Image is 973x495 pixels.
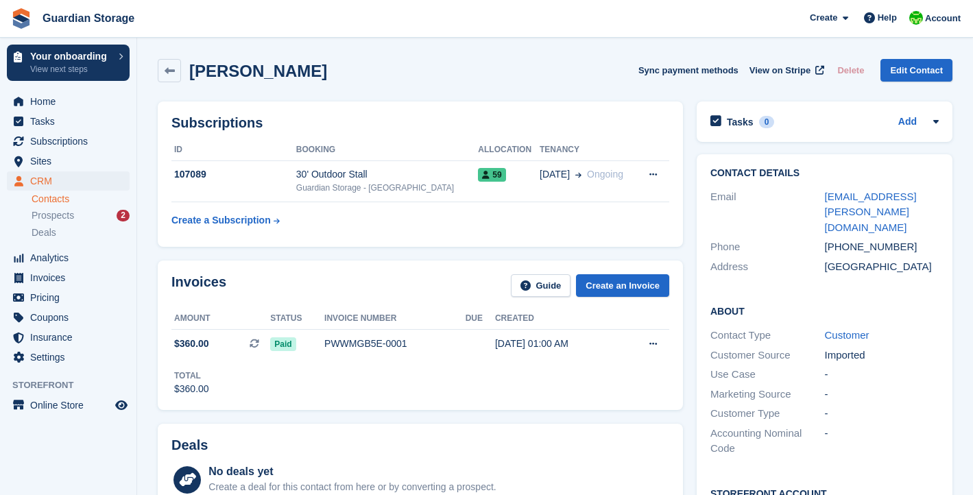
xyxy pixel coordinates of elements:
button: Sync payment methods [638,59,738,82]
a: menu [7,112,130,131]
div: Address [710,259,825,275]
span: Analytics [30,248,112,267]
div: 107089 [171,167,296,182]
span: Account [925,12,961,25]
a: menu [7,396,130,415]
h2: Invoices [171,274,226,297]
span: [DATE] [540,167,570,182]
p: View next steps [30,63,112,75]
span: 59 [478,168,505,182]
a: Customer [825,329,869,341]
div: - [825,426,939,457]
a: Deals [32,226,130,240]
a: menu [7,132,130,151]
span: Pricing [30,288,112,307]
div: Accounting Nominal Code [710,426,825,457]
th: Status [270,308,324,330]
span: Settings [30,348,112,367]
a: menu [7,152,130,171]
span: Help [878,11,897,25]
a: Guardian Storage [37,7,140,29]
div: Create a deal for this contact from here or by converting a prospect. [208,480,496,494]
span: Paid [270,337,296,351]
h2: Subscriptions [171,115,669,131]
div: 2 [117,210,130,221]
a: menu [7,171,130,191]
a: menu [7,348,130,367]
button: Delete [832,59,869,82]
a: menu [7,308,130,327]
span: Sites [30,152,112,171]
img: stora-icon-8386f47178a22dfd0bd8f6a31ec36ba5ce8667c1dd55bd0f319d3a0aa187defe.svg [11,8,32,29]
div: - [825,406,939,422]
a: menu [7,92,130,111]
a: menu [7,288,130,307]
a: Preview store [113,397,130,413]
div: - [825,387,939,402]
span: Deals [32,226,56,239]
span: View on Stripe [749,64,810,77]
span: Create [810,11,837,25]
div: $360.00 [174,382,209,396]
div: Imported [825,348,939,363]
p: Your onboarding [30,51,112,61]
a: Edit Contact [880,59,952,82]
a: Prospects 2 [32,208,130,223]
span: Insurance [30,328,112,347]
a: Create a Subscription [171,208,280,233]
a: Your onboarding View next steps [7,45,130,81]
a: menu [7,328,130,347]
th: Tenancy [540,139,636,161]
h2: [PERSON_NAME] [189,62,327,80]
h2: About [710,304,939,317]
div: Marketing Source [710,387,825,402]
a: Guide [511,274,571,297]
div: Guardian Storage - [GEOGRAPHIC_DATA] [296,182,479,194]
span: Subscriptions [30,132,112,151]
div: 30' Outdoor Stall [296,167,479,182]
th: ID [171,139,296,161]
div: Customer Source [710,348,825,363]
a: Contacts [32,193,130,206]
span: Prospects [32,209,74,222]
div: 0 [759,116,775,128]
span: Storefront [12,378,136,392]
th: Allocation [478,139,540,161]
span: Tasks [30,112,112,131]
a: menu [7,268,130,287]
th: Created [495,308,621,330]
a: Create an Invoice [576,274,669,297]
a: View on Stripe [744,59,827,82]
span: Online Store [30,396,112,415]
h2: Deals [171,437,208,453]
div: [DATE] 01:00 AM [495,337,621,351]
div: No deals yet [208,463,496,480]
th: Due [466,308,495,330]
span: Invoices [30,268,112,287]
div: [PHONE_NUMBER] [825,239,939,255]
a: Add [898,114,917,130]
th: Booking [296,139,479,161]
div: Create a Subscription [171,213,271,228]
div: Use Case [710,367,825,383]
span: Coupons [30,308,112,327]
div: Total [174,370,209,382]
span: $360.00 [174,337,209,351]
div: [GEOGRAPHIC_DATA] [825,259,939,275]
div: - [825,367,939,383]
th: Invoice number [324,308,466,330]
span: Ongoing [587,169,623,180]
span: Home [30,92,112,111]
h2: Contact Details [710,168,939,179]
div: Phone [710,239,825,255]
img: Andrew Kinakin [909,11,923,25]
a: menu [7,248,130,267]
div: Contact Type [710,328,825,343]
h2: Tasks [727,116,754,128]
div: PWWMGB5E-0001 [324,337,466,351]
th: Amount [171,308,270,330]
div: Customer Type [710,406,825,422]
a: [EMAIL_ADDRESS][PERSON_NAME][DOMAIN_NAME] [825,191,917,233]
span: CRM [30,171,112,191]
div: Email [710,189,825,236]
